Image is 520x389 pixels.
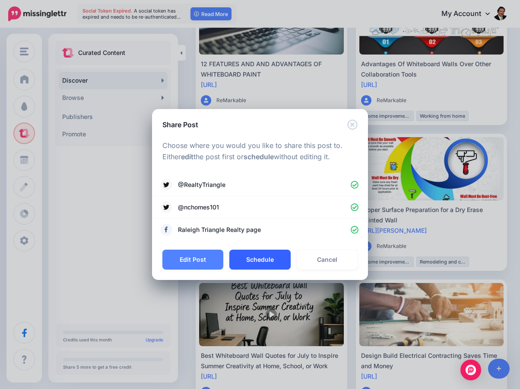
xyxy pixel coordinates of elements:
[178,202,351,212] span: @nchomes101
[178,225,351,235] span: Raleigh Triangle Realty page
[297,250,358,270] a: Cancel
[162,250,223,270] button: Edit Post
[162,140,358,163] p: Choose where you would you like to share this post to. Either the post first or without editing it.
[178,180,351,190] span: @RealtyTriangle
[460,360,481,380] div: Open Intercom Messenger
[161,224,359,236] a: Raleigh Triangle Realty page
[181,152,193,161] b: edit
[161,179,359,191] a: @RealtyTriangle
[161,201,359,213] a: @nchomes101
[229,250,290,270] button: Schedule
[347,119,358,130] button: Close
[244,152,274,161] b: schedule
[162,119,198,130] h5: Share Post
